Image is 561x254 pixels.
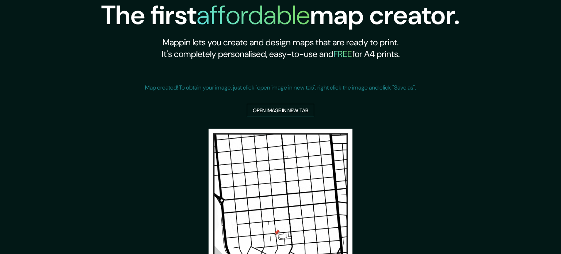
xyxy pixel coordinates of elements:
[333,48,352,60] h5: FREE
[247,104,314,117] a: Open image in new tab
[101,37,460,60] h2: Mappin lets you create and design maps that are ready to print. It's completely personalised, eas...
[145,83,416,92] p: Map created! To obtain your image, just click "open image in new tab", right click the image and ...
